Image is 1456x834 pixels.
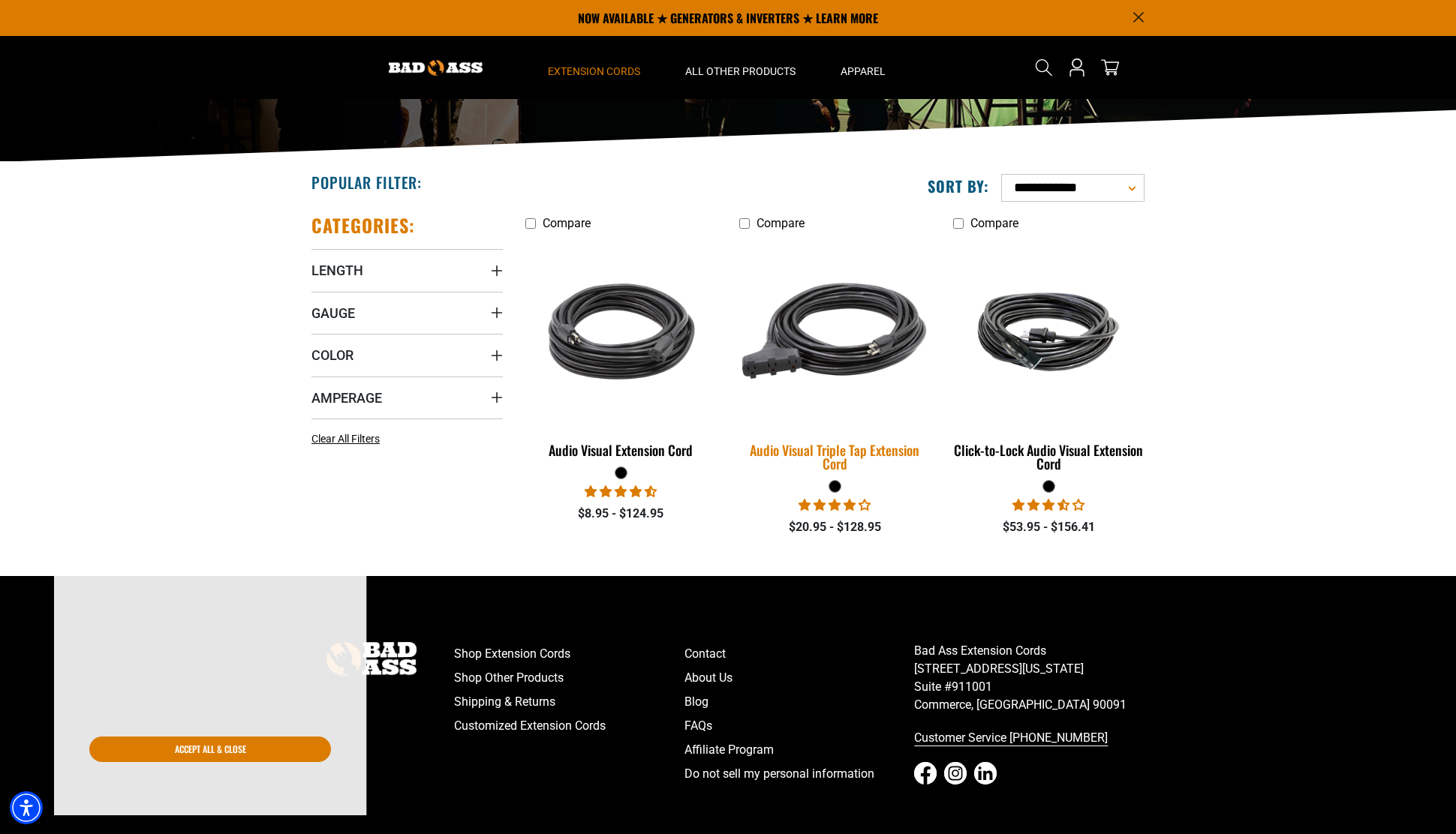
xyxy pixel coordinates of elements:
div: Accessibility Menu [10,791,43,824]
a: Shop Other Products [454,666,684,690]
a: Customized Extension Cords [454,714,684,738]
span: Compare [970,216,1018,230]
aside: Cookie Consent [60,560,360,811]
span: Amperage [311,389,382,406]
span: 3.50 stars [1012,498,1084,512]
img: black [730,235,940,427]
span: Compare [757,216,805,230]
a: Open this option [1065,36,1089,99]
a: Blog [684,690,915,714]
a: black Audio Visual Triple Tap Extension Cord [739,238,931,479]
span: Extension Cords [548,64,640,78]
a: black Audio Visual Extension Cord [525,238,717,466]
summary: Search [1032,55,1056,79]
a: call 833-674-1699 [914,726,1145,750]
span: Color [311,346,353,364]
button: Close this option [306,560,360,607]
div: Audio Visual Triple Tap Extension Cord [739,443,931,470]
h2: Popular Filter: [311,172,422,192]
label: Sort by: [928,176,989,196]
summary: Extension Cords [525,36,663,99]
a: FAQs [684,714,915,738]
summary: Apparel [818,36,908,99]
img: black [527,245,716,418]
p: Bad Ass Extension Cords [STREET_ADDRESS][US_STATE] Suite #911001 Commerce, [GEOGRAPHIC_DATA] 90091 [914,642,1145,714]
img: Bad Ass Extension Cords [389,60,483,76]
p: This website uses cookies to give you the most awesome browsing experience and provide you with r... [89,685,331,725]
summary: Amperage [311,376,503,418]
summary: Gauge [311,292,503,334]
h2: We use cookies [89,654,331,673]
span: Gauge [311,304,355,322]
span: Clear All Filters [311,433,380,445]
a: Instagram - open in a new tab [944,762,967,784]
div: $20.95 - $128.95 [739,518,931,536]
a: Clear All Filters [311,431,386,447]
img: Bad Ass Extension Cords [326,642,417,676]
span: 3.75 stars [799,498,871,512]
a: About Us [684,666,915,690]
button: Decline [191,776,230,791]
summary: Length [311,249,503,291]
a: Affiliate Program [684,738,915,762]
a: Shop Extension Cords [454,642,684,666]
span: All Other Products [685,64,796,78]
a: Facebook - open in a new tab [914,762,937,784]
div: $8.95 - $124.95 [525,505,717,523]
h2: Categories: [311,214,415,237]
div: Click-to-Lock Audio Visual Extension Cord [953,443,1145,470]
a: Contact [684,642,915,666]
button: Accept all & close [89,736,331,762]
img: black [954,274,1143,389]
a: This website uses cookies to give you the most awesome browsing experience and provide you with r... [271,712,326,724]
span: Length [311,262,363,279]
a: LinkedIn - open in a new tab [974,762,997,784]
a: Shipping & Returns [454,690,684,714]
summary: All Other Products [663,36,818,99]
a: Do not sell my personal information [684,762,915,786]
span: Compare [543,216,591,230]
span: Apparel [841,64,886,78]
span: 4.72 stars [585,484,657,499]
div: Audio Visual Extension Cord [525,443,717,457]
div: $53.95 - $156.41 [953,518,1145,536]
a: black Click-to-Lock Audio Visual Extension Cord [953,238,1145,479]
a: cart [1098,58,1122,76]
summary: Color [311,334,503,376]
